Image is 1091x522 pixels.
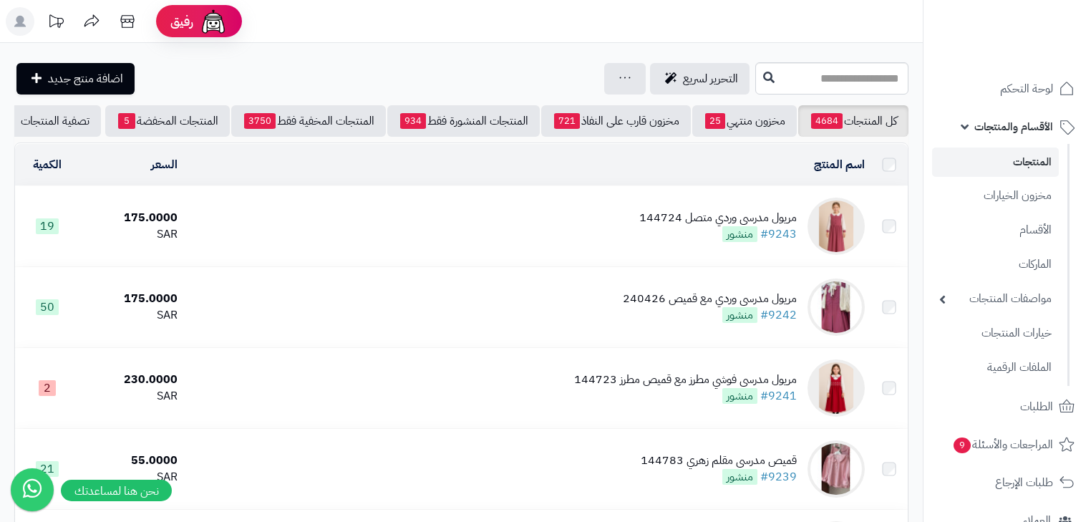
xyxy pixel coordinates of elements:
span: التحرير لسريع [683,70,738,87]
a: خيارات المنتجات [932,318,1059,349]
a: #9239 [760,468,797,485]
a: المنتجات [932,148,1059,177]
a: مخزون قارب على النفاذ721 [541,105,691,137]
span: 19 [36,218,59,234]
span: 25 [705,113,725,129]
span: طلبات الإرجاع [995,473,1053,493]
span: المراجعات والأسئلة [952,435,1053,455]
span: رفيق [170,13,193,30]
a: الأقسام [932,215,1059,246]
a: #9242 [760,306,797,324]
img: ai-face.png [199,7,228,36]
div: SAR [85,469,178,485]
a: مواصفات المنتجات [932,284,1059,314]
div: مريول مدرسي وردي مع قميص 240426 [623,291,797,307]
span: منشور [722,388,757,404]
a: المراجعات والأسئلة9 [932,427,1082,462]
a: لوحة التحكم [932,72,1082,106]
div: 230.0000 [85,372,178,388]
a: #9241 [760,387,797,405]
a: طلبات الإرجاع [932,465,1082,500]
div: مريول مدرسي فوشي مطرز مع قميص مطرز 144723 [574,372,797,388]
span: 50 [36,299,59,315]
div: مريول مدرسي وردي متصل 144724 [639,210,797,226]
span: 2 [39,380,56,396]
a: المنتجات المخفضة5 [105,105,230,137]
a: المنتجات المنشورة فقط934 [387,105,540,137]
span: 3750 [244,113,276,129]
a: الماركات [932,249,1059,280]
a: الملفات الرقمية [932,352,1059,383]
a: المنتجات المخفية فقط3750 [231,105,386,137]
span: الأقسام والمنتجات [974,117,1053,137]
a: الكمية [33,156,62,173]
span: لوحة التحكم [1000,79,1053,99]
a: اضافة منتج جديد [16,63,135,95]
img: مريول مدرسي فوشي مطرز مع قميص مطرز 144723 [808,359,865,417]
span: منشور [722,307,757,323]
span: منشور [722,226,757,242]
span: 9 [954,438,971,453]
a: مخزون الخيارات [932,180,1059,211]
img: مريول مدرسي وردي متصل 144724 [808,198,865,255]
a: اسم المنتج [814,156,865,173]
img: قميص مدرسي مقلم زهري 144783 [808,440,865,498]
div: SAR [85,388,178,405]
img: logo-2.png [994,40,1077,70]
a: #9243 [760,226,797,243]
span: 934 [400,113,426,129]
span: 721 [554,113,580,129]
div: SAR [85,226,178,243]
span: الطلبات [1020,397,1053,417]
div: 55.0000 [85,453,178,469]
span: 21 [36,461,59,477]
div: 175.0000 [85,291,178,307]
span: 4684 [811,113,843,129]
a: التحرير لسريع [650,63,750,95]
a: مخزون منتهي25 [692,105,797,137]
div: قميص مدرسي مقلم زهري 144783 [641,453,797,469]
span: اضافة منتج جديد [48,70,123,87]
a: كل المنتجات4684 [798,105,908,137]
div: 175.0000 [85,210,178,226]
img: مريول مدرسي وردي مع قميص 240426 [808,279,865,336]
a: الطلبات [932,390,1082,424]
a: السعر [151,156,178,173]
span: 5 [118,113,135,129]
a: تحديثات المنصة [38,7,74,39]
span: منشور [722,469,757,485]
span: تصفية المنتجات [21,112,89,130]
div: SAR [85,307,178,324]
